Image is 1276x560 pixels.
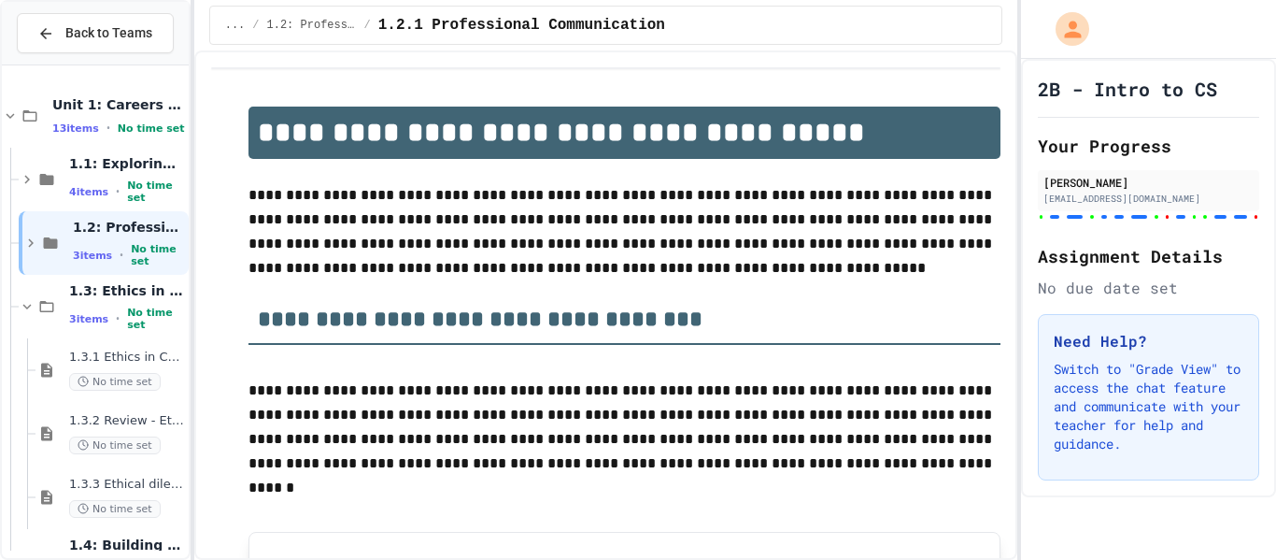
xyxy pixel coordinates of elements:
div: My Account [1036,7,1094,50]
span: 1.3.3 Ethical dilemma reflections [69,477,185,493]
span: / [252,18,259,33]
h2: Assignment Details [1038,243,1259,269]
span: • [120,248,123,263]
span: Unit 1: Careers & Professionalism [52,96,185,113]
span: 1.3: Ethics in Computing [69,282,185,299]
span: No time set [69,437,161,454]
span: Back to Teams [65,23,152,43]
span: • [116,184,120,199]
span: 1.1: Exploring CS Careers [69,155,185,172]
span: / [364,18,371,33]
span: 1.4: Building an Online Presence [69,537,185,553]
iframe: chat widget [1198,485,1257,541]
p: Switch to "Grade View" to access the chat feature and communicate with your teacher for help and ... [1054,360,1243,453]
span: 3 items [73,250,112,262]
span: No time set [131,243,185,267]
h1: 2B - Intro to CS [1038,76,1217,102]
span: 1.3.2 Review - Ethics in Computer Science [69,413,185,429]
button: Back to Teams [17,13,174,53]
div: No due date set [1038,277,1259,299]
h2: Your Progress [1038,133,1259,159]
span: No time set [127,307,185,331]
span: 1.3.1 Ethics in Computer Science [69,350,185,366]
span: • [106,121,110,136]
span: ... [225,18,246,33]
span: 4 items [69,186,108,198]
span: 1.2.1 Professional Communication [378,14,665,36]
span: No time set [69,500,161,518]
span: No time set [69,373,161,391]
div: [PERSON_NAME] [1043,174,1254,191]
span: 1.2: Professional Communication [73,219,185,236]
h3: Need Help? [1054,330,1243,352]
span: 13 items [52,122,99,135]
span: • [116,311,120,326]
span: 3 items [69,313,108,325]
span: No time set [127,179,185,204]
span: No time set [118,122,185,135]
span: 1.2: Professional Communication [267,18,357,33]
iframe: chat widget [1121,404,1257,483]
div: [EMAIL_ADDRESS][DOMAIN_NAME] [1043,192,1254,206]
